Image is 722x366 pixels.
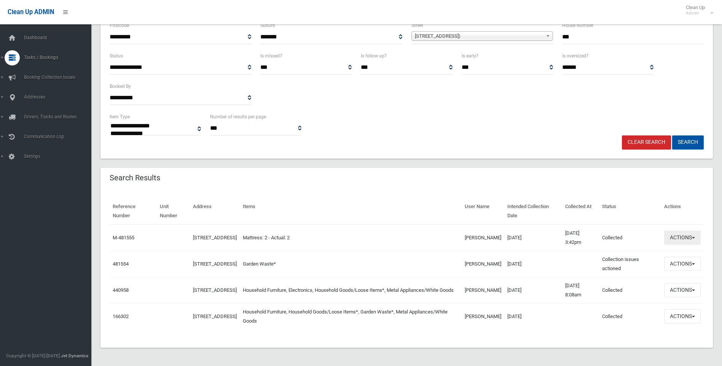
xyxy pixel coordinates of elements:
[22,154,97,159] span: Settings
[240,251,462,277] td: Garden Waste*
[462,303,504,329] td: [PERSON_NAME]
[599,198,661,224] th: Status
[562,21,593,30] label: House Number
[22,94,97,100] span: Addresses
[113,235,134,240] a: M-481555
[686,10,705,16] small: Admin
[682,5,712,16] span: Clean Up
[462,224,504,251] td: [PERSON_NAME]
[113,313,129,319] a: 166302
[462,52,478,60] label: Is early?
[193,261,237,267] a: [STREET_ADDRESS]
[22,35,97,40] span: Dashboard
[113,261,129,267] a: 481554
[113,287,129,293] a: 440958
[240,277,462,303] td: Household Furniture, Electronics, Household Goods/Loose Items*, Metal Appliances/White Goods
[599,303,661,329] td: Collected
[240,224,462,251] td: Mattress: 2 - Actual: 2
[462,277,504,303] td: [PERSON_NAME]
[110,198,157,224] th: Reference Number
[6,353,60,358] span: Copyright © [DATE]-[DATE]
[504,224,562,251] td: [DATE]
[110,21,129,30] label: Postcode
[504,198,562,224] th: Intended Collection Date
[190,198,240,224] th: Address
[22,114,97,119] span: Drivers, Trucks and Routes
[193,287,237,293] a: [STREET_ADDRESS]
[193,313,237,319] a: [STREET_ADDRESS]
[504,251,562,277] td: [DATE]
[22,134,97,139] span: Communication Log
[22,55,97,60] span: Tasks / Bookings
[110,113,130,121] label: Item Type
[599,224,661,251] td: Collected
[661,198,704,224] th: Actions
[260,52,282,60] label: Is missed?
[361,52,387,60] label: Is follow up?
[415,32,543,41] span: [STREET_ADDRESS])
[599,251,661,277] td: Collection issues actioned
[240,303,462,329] td: Household Furniture, Household Goods/Loose Items*, Garden Waste*, Metal Appliances/White Goods
[110,82,131,91] label: Booked By
[210,113,266,121] label: Number of results per page
[462,198,504,224] th: User Name
[504,277,562,303] td: [DATE]
[664,231,701,245] button: Actions
[462,251,504,277] td: [PERSON_NAME]
[599,277,661,303] td: Collected
[61,353,88,358] strong: Jet Dynamics
[664,283,701,297] button: Actions
[157,198,190,224] th: Unit Number
[622,135,671,150] a: Clear Search
[562,198,599,224] th: Collected At
[100,170,169,185] header: Search Results
[110,52,123,60] label: Status
[411,21,423,30] label: Street
[504,303,562,329] td: [DATE]
[562,277,599,303] td: [DATE] 8:08am
[22,75,97,80] span: Booking Collection Issues
[8,8,54,16] span: Clean Up ADMIN
[260,21,275,30] label: Suburb
[562,224,599,251] td: [DATE] 3:42pm
[193,235,237,240] a: [STREET_ADDRESS]
[562,52,588,60] label: Is oversized?
[664,257,701,271] button: Actions
[240,198,462,224] th: Items
[672,135,704,150] button: Search
[664,309,701,323] button: Actions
